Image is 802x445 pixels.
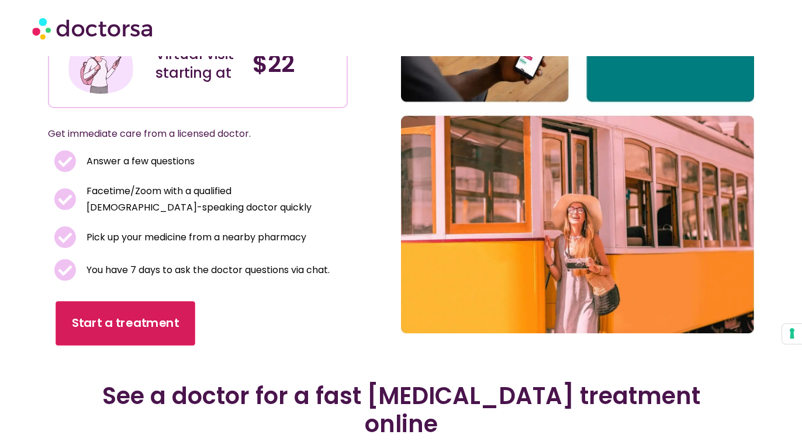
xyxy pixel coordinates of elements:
span: Pick up your medicine from a nearby pharmacy [84,229,306,246]
span: You have 7 days to ask the doctor questions via chat. [84,262,330,278]
a: Start a treatment [56,301,196,346]
h2: See a doctor for a fast [MEDICAL_DATA] treatment online [91,382,712,438]
span: Start a treatment [72,315,179,332]
span: Facetime/Zoom with a qualified [DEMOGRAPHIC_DATA]-speaking doctor quickly​ [84,183,343,216]
h4: $22 [253,50,338,78]
img: Illustration depicting a young woman in a casual outfit, engaged with her smartphone. She has a p... [67,29,135,98]
span: Answer a few questions [84,153,195,170]
div: Virtual visit starting at [155,45,241,82]
button: Your consent preferences for tracking technologies [782,324,802,344]
p: Get immediate care from a licensed doctor. [48,126,320,142]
